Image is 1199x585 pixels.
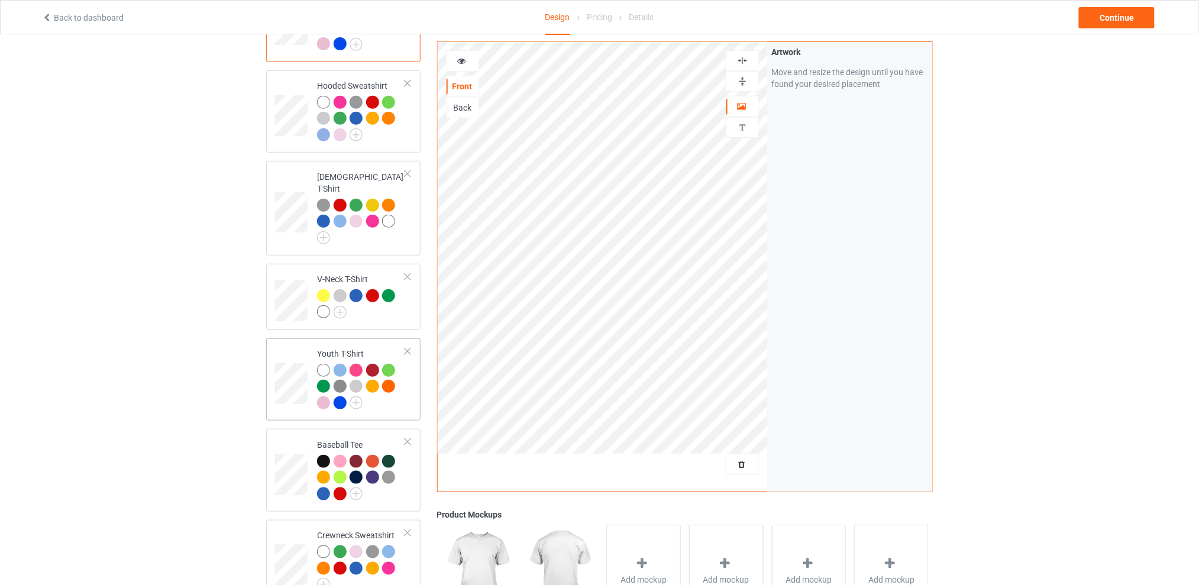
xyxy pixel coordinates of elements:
div: Back [447,102,479,114]
div: Design [545,1,570,35]
img: svg%3E%0A [737,122,748,133]
img: svg+xml;base64,PD94bWwgdmVyc2lvbj0iMS4wIiBlbmNvZGluZz0iVVRGLTgiPz4KPHN2ZyB3aWR0aD0iMjJweCIgaGVpZ2... [350,396,363,409]
img: svg+xml;base64,PD94bWwgdmVyc2lvbj0iMS4wIiBlbmNvZGluZz0iVVRGLTgiPz4KPHN2ZyB3aWR0aD0iMjJweCIgaGVpZ2... [334,306,347,319]
div: Move and resize the design until you have found your desired placement [771,66,928,90]
div: Product Mockups [437,509,933,521]
div: Baseball Tee [266,429,421,512]
div: [DEMOGRAPHIC_DATA] T-Shirt [266,161,421,255]
div: Continue [1079,7,1155,28]
div: Youth T-Shirt [266,338,421,421]
div: [DEMOGRAPHIC_DATA] T-Shirt [317,171,405,240]
img: heather_texture.png [334,380,347,393]
img: svg%3E%0A [737,55,748,66]
div: Hooded Sweatshirt [266,70,421,153]
div: V-Neck T-Shirt [266,264,421,330]
img: svg+xml;base64,PD94bWwgdmVyc2lvbj0iMS4wIiBlbmNvZGluZz0iVVRGLTgiPz4KPHN2ZyB3aWR0aD0iMjJweCIgaGVpZ2... [317,231,330,244]
div: V-Neck T-Shirt [317,273,405,318]
div: Baseball Tee [317,439,405,500]
div: Front [447,80,479,92]
img: svg+xml;base64,PD94bWwgdmVyc2lvbj0iMS4wIiBlbmNvZGluZz0iVVRGLTgiPz4KPHN2ZyB3aWR0aD0iMjJweCIgaGVpZ2... [350,487,363,500]
div: Details [629,1,654,34]
img: svg+xml;base64,PD94bWwgdmVyc2lvbj0iMS4wIiBlbmNvZGluZz0iVVRGLTgiPz4KPHN2ZyB3aWR0aD0iMjJweCIgaGVpZ2... [350,128,363,141]
img: heather_texture.png [382,471,395,484]
div: Artwork [771,46,928,58]
div: Pricing [587,1,612,34]
img: svg%3E%0A [737,76,748,87]
div: Hooded Sweatshirt [317,80,405,141]
a: Back to dashboard [42,13,124,22]
div: Youth T-Shirt [317,348,405,409]
img: svg+xml;base64,PD94bWwgdmVyc2lvbj0iMS4wIiBlbmNvZGluZz0iVVRGLTgiPz4KPHN2ZyB3aWR0aD0iMjJweCIgaGVpZ2... [350,38,363,51]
